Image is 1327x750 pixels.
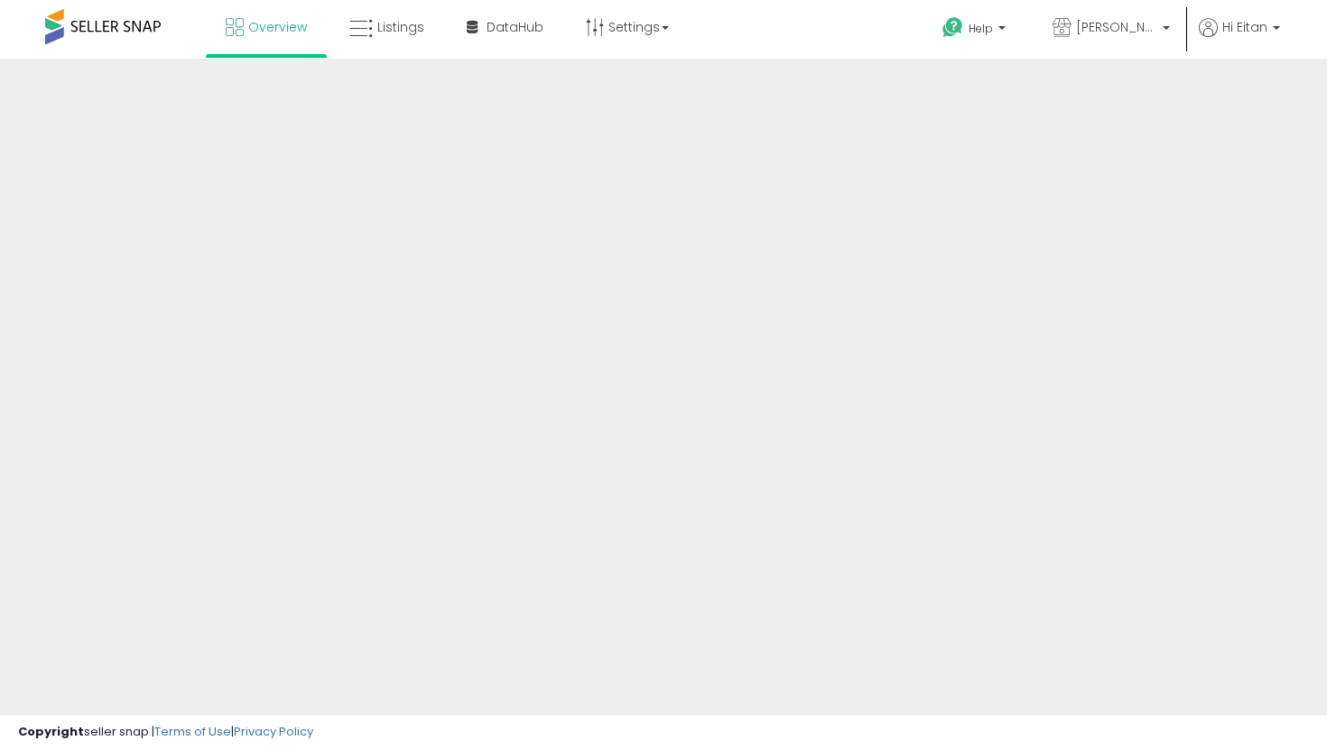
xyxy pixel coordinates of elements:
span: Help [969,21,993,36]
a: Privacy Policy [234,723,313,740]
a: Help [928,3,1024,59]
div: seller snap | | [18,724,313,741]
span: Listings [377,18,424,36]
i: Get Help [942,16,964,39]
span: Hi Eitan [1222,18,1267,36]
span: DataHub [487,18,543,36]
a: Hi Eitan [1199,18,1280,59]
strong: Copyright [18,723,84,740]
a: Terms of Use [154,723,231,740]
span: [PERSON_NAME] Suppliers [1076,18,1157,36]
span: Overview [248,18,307,36]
